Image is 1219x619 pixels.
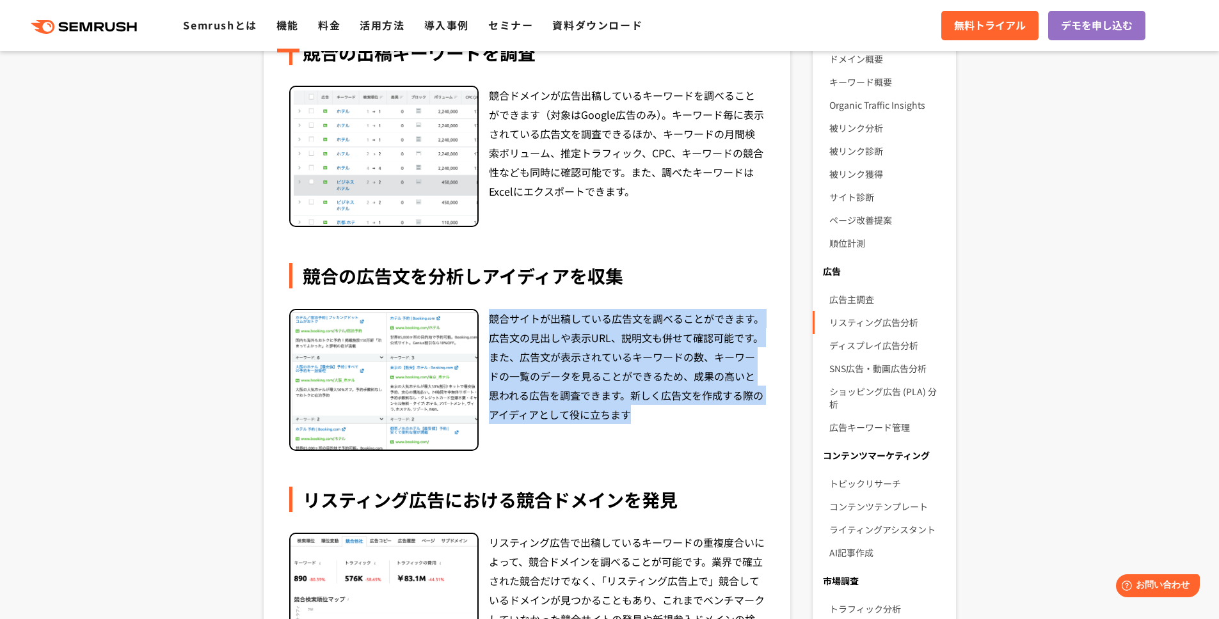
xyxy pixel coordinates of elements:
a: 被リンク獲得 [829,162,945,185]
a: デモを申し込む [1048,11,1145,40]
a: サイト診断 [829,185,945,208]
a: Semrushとは [183,17,257,33]
img: リスティング広告分析 キーワード [291,87,477,226]
a: SNS広告・動画広告分析 [829,357,945,380]
a: 広告キーワード管理 [829,416,945,439]
div: 競合の広告文を分析しアイディアを収集 [289,263,765,288]
iframe: Help widget launcher [1105,569,1205,605]
a: 導入事例 [424,17,469,33]
a: キーワード概要 [829,70,945,93]
a: 資料ダウンロード [552,17,642,33]
a: コンテンツテンプレート [829,495,945,518]
span: 無料トライアル [954,17,1026,34]
a: 被リンク診断 [829,139,945,162]
div: 競合サイトが出稿している広告文を調べることができます。広告文の見出しや表示URL、説明文も併せて確認可能です。また、広告文が表示されているキーワードの数、キーワードの一覧のデータを見ることができ... [489,309,765,451]
a: AI記事作成 [829,541,945,564]
a: リスティング広告分析 [829,311,945,334]
a: セミナー [488,17,533,33]
div: 市場調査 [813,569,955,592]
div: リスティング広告における競合ドメインを発見 [289,487,765,512]
a: 料金 [318,17,340,33]
a: 順位計測 [829,231,945,255]
a: ショッピング広告 (PLA) 分析 [829,380,945,416]
a: 機能 [276,17,299,33]
div: 競合ドメインが広告出稿しているキーワードを調べることができます（対象はGoogle広告のみ）。キーワード毎に表示されている広告文を調査できるほか、キーワードの月間検索ボリューム、推定トラフィック... [489,86,765,228]
a: ドメイン概要 [829,47,945,70]
a: 広告主調査 [829,288,945,311]
a: ページ改善提案 [829,208,945,231]
a: 被リンク分析 [829,116,945,139]
div: 広告 [813,260,955,283]
span: デモを申し込む [1061,17,1133,34]
a: Organic Traffic Insights [829,93,945,116]
a: 無料トライアル [941,11,1039,40]
img: リスティング広告分析 広告コピー [291,310,477,450]
a: ディスプレイ広告分析 [829,334,945,357]
a: ライティングアシスタント [829,518,945,541]
a: 活用方法 [360,17,404,33]
div: コンテンツマーケティング [813,444,955,467]
a: トピックリサーチ [829,472,945,495]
